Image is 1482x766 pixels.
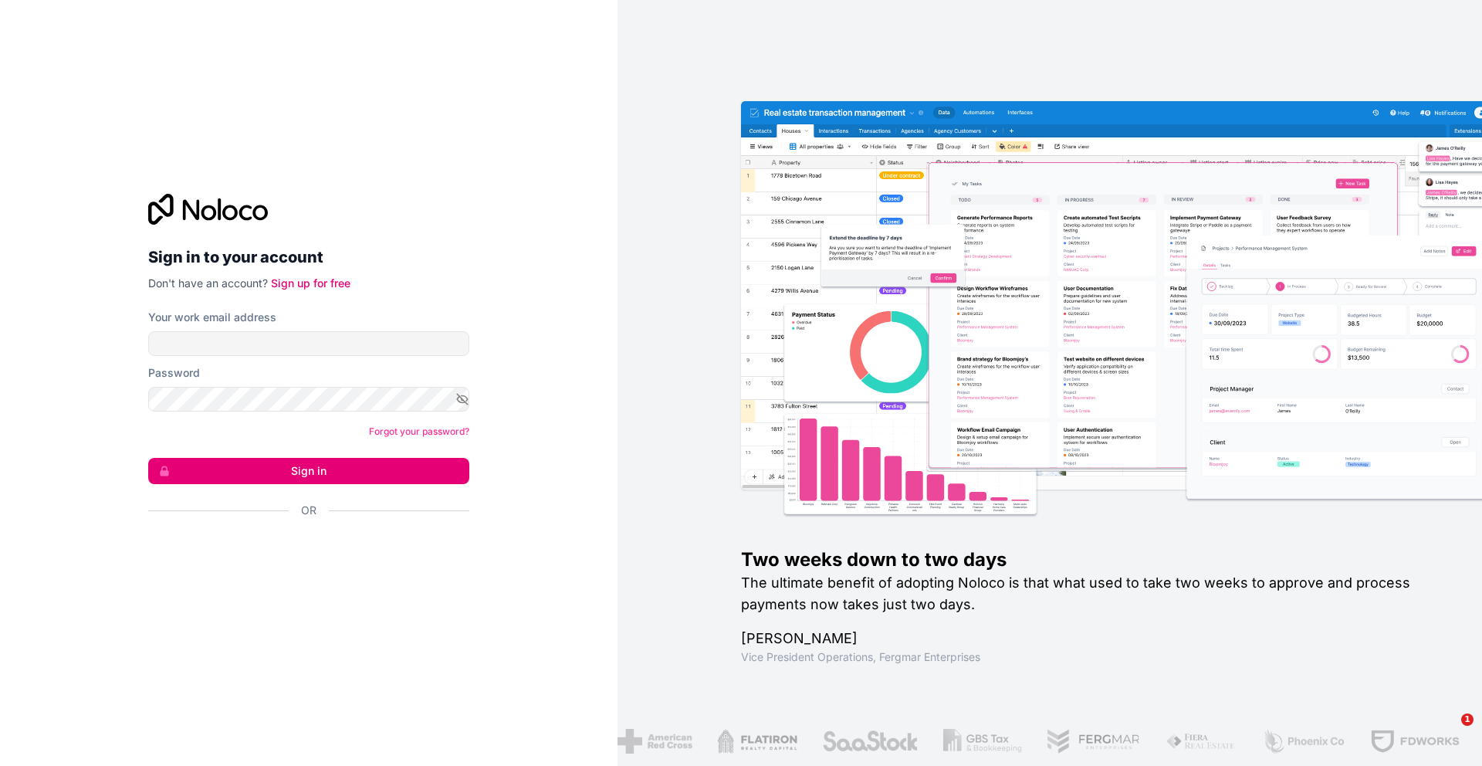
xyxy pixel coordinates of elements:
h1: Vice President Operations , Fergmar Enterprises [741,649,1433,665]
img: /assets/fdworks-Bi04fVtw.png [1365,729,1456,754]
span: 1 [1461,713,1474,726]
h2: The ultimate benefit of adopting Noloco is that what used to take two weeks to approve and proces... [741,572,1433,615]
img: /assets/fergmar-CudnrXN5.png [1042,729,1136,754]
button: Sign in [148,458,469,484]
img: /assets/phoenix-BREaitsQ.png [1258,729,1342,754]
h1: [PERSON_NAME] [741,628,1433,649]
input: Email address [148,331,469,356]
a: Forgot your password? [369,425,469,437]
span: Or [301,503,316,518]
iframe: Intercom live chat [1430,713,1467,751]
iframe: Knop Inloggen met Google [140,535,465,569]
h2: Sign in to your account [148,243,469,271]
img: /assets/gbstax-C-GtDUiK.png [939,729,1018,754]
img: /assets/fiera-fwj2N5v4.png [1161,729,1233,754]
img: /assets/flatiron-C8eUkumj.png [713,729,793,754]
label: Your work email address [148,310,276,325]
a: Sign up for free [271,276,350,290]
img: /assets/american-red-cross-BAupjrZR.png [614,729,689,754]
img: /assets/saastock-C6Zbiodz.png [817,729,915,754]
h1: Two weeks down to two days [741,547,1433,572]
input: Password [148,387,469,412]
span: Don't have an account? [148,276,268,290]
label: Password [148,365,200,381]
